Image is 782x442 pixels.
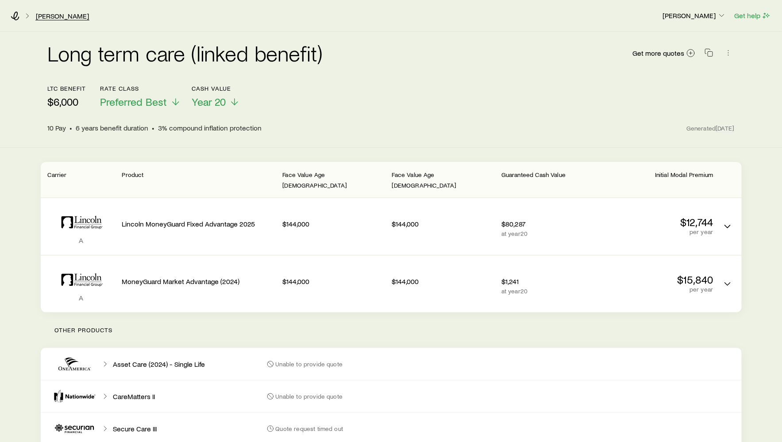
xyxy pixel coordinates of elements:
p: at year 20 [501,230,604,237]
p: per year [611,228,713,235]
p: $15,840 [611,273,713,286]
span: Year 20 [192,96,226,108]
span: Product [122,171,144,178]
p: Rate Class [100,85,181,92]
p: ltc benefit [48,85,86,92]
p: Cash Value [192,85,240,92]
span: Generated [686,124,734,132]
p: $144,000 [282,277,385,286]
p: Lincoln MoneyGuard Fixed Advantage 2025 [122,219,276,228]
p: A [48,236,115,245]
p: $144,000 [392,219,494,228]
p: Asset Care (2024) - Single Life [113,360,205,369]
span: Face Value Age [DEMOGRAPHIC_DATA] [392,171,457,189]
button: Cash ValueYear 20 [192,85,240,108]
p: CareMatters II [113,392,155,401]
span: • [70,123,73,132]
h2: Long term care (linked benefit) [48,42,323,64]
span: [DATE] [716,124,735,132]
span: 6 years benefit duration [76,123,149,132]
span: Initial Modal Premium [655,171,713,178]
a: [PERSON_NAME] [35,12,89,20]
span: • [152,123,155,132]
p: Secure Care III [113,424,157,433]
p: MoneyGuard Market Advantage (2024) [122,277,276,286]
p: [PERSON_NAME] [663,11,726,20]
span: 10 Pay [48,123,66,132]
span: 3% compound inflation protection [158,123,262,132]
span: Carrier [48,171,67,178]
p: $12,744 [611,216,713,228]
button: Rate ClassPreferred Best [100,85,181,108]
p: at year 20 [501,288,604,295]
a: Get more quotes [632,48,696,58]
p: Other products [41,312,742,348]
p: Unable to provide quote [276,393,343,400]
p: $1,241 [501,277,604,286]
p: $80,287 [501,219,604,228]
p: per year [611,286,713,293]
span: Preferred Best [100,96,167,108]
span: Guaranteed Cash Value [501,171,566,178]
p: $144,000 [392,277,494,286]
span: Get more quotes [633,50,685,57]
p: A [48,293,115,302]
p: Quote request timed out [276,425,343,432]
div: LTC linked benefit quotes [41,162,742,312]
span: Face Value Age [DEMOGRAPHIC_DATA] [282,171,347,189]
p: Unable to provide quote [276,361,343,368]
p: $6,000 [48,96,86,108]
p: $144,000 [282,219,385,228]
button: [PERSON_NAME] [662,11,727,21]
button: Get help [734,11,771,21]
